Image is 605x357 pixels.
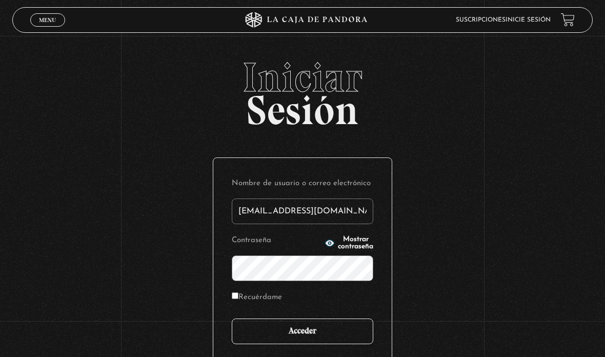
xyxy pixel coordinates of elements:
a: Inicie sesión [506,17,551,23]
span: Mostrar contraseña [338,236,373,250]
a: View your shopping cart [561,13,575,27]
label: Contraseña [232,233,321,247]
span: Iniciar [12,57,593,98]
h2: Sesión [12,57,593,123]
label: Nombre de usuario o correo electrónico [232,176,373,190]
input: Recuérdame [232,292,238,299]
a: Suscripciones [456,17,506,23]
input: Acceder [232,319,373,344]
label: Recuérdame [232,290,282,304]
button: Mostrar contraseña [325,236,373,250]
span: Menu [39,17,56,23]
span: Cerrar [36,26,60,33]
